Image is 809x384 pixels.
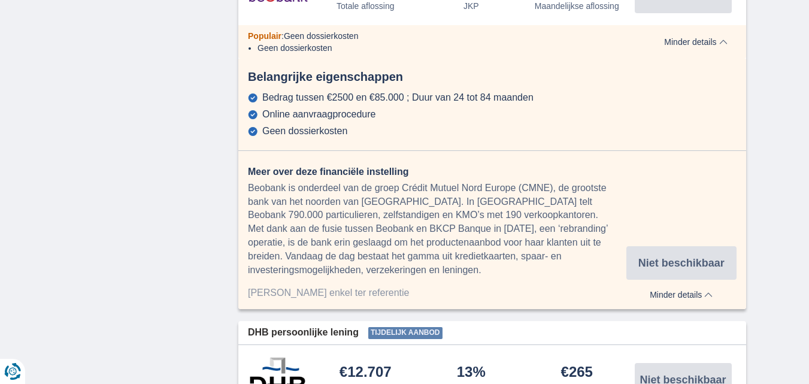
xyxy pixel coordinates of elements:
button: Minder details [626,286,736,300]
div: : [238,30,637,42]
div: Beobank is onderdeel van de groep Crédit Mutuel Nord Europe (CMNE), de grootste bank van het noor... [248,182,626,277]
span: Populair [248,31,281,41]
div: 13% [457,365,486,381]
div: Online aanvraagprocedure [262,109,375,120]
div: Meer over deze financiële instelling [248,165,626,179]
div: Bedrag tussen €2500 en €85.000 ; Duur van 24 tot 84 maanden [262,92,534,103]
span: Minder details [664,38,727,46]
div: €265 [561,365,593,381]
span: Tijdelijk aanbod [368,327,443,339]
li: Geen dossierkosten [257,42,627,54]
span: Minder details [650,291,713,299]
div: Belangrijke eigenschappen [238,68,746,86]
span: DHB persoonlijke lening [248,326,359,340]
button: Minder details [655,37,736,47]
div: [PERSON_NAME] enkel ter referentie [248,286,626,300]
span: Niet beschikbaar [638,258,725,268]
button: Niet beschikbaar [626,246,736,280]
div: Geen dossierkosten [262,126,347,137]
span: Geen dossierkosten [284,31,359,41]
div: €12.707 [340,365,392,381]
